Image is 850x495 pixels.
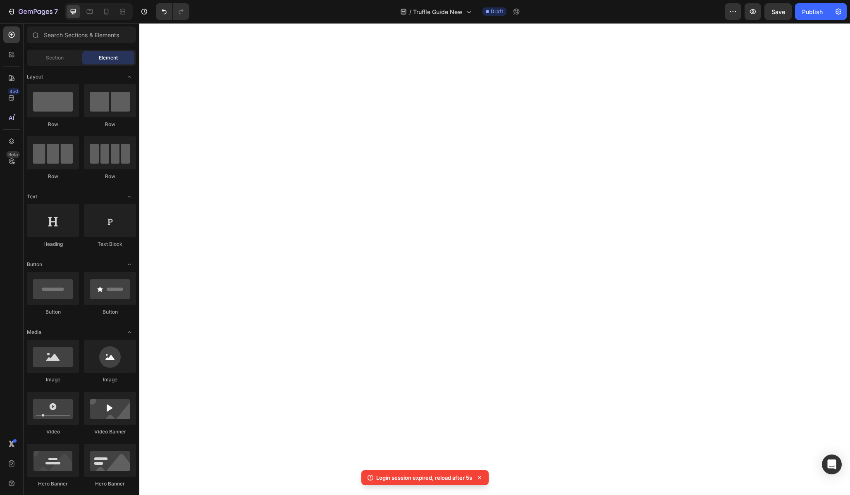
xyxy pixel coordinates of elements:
span: Toggle open [123,326,136,339]
div: Beta [6,151,20,158]
span: Text [27,193,37,200]
p: 7 [54,7,58,17]
span: Media [27,328,41,336]
div: Hero Banner [84,480,136,488]
div: Image [84,376,136,383]
div: Video [27,428,79,436]
span: Element [99,54,118,62]
span: Truffle Guide New [413,7,463,16]
iframe: Design area [139,23,850,495]
div: Image [27,376,79,383]
span: Draft [491,8,503,15]
button: Save [764,3,792,20]
div: Undo/Redo [156,3,189,20]
span: Toggle open [123,70,136,83]
span: Button [27,261,42,268]
span: Layout [27,73,43,81]
div: Video Banner [84,428,136,436]
div: Button [84,308,136,316]
div: Text Block [84,240,136,248]
div: 450 [8,88,20,95]
div: Hero Banner [27,480,79,488]
div: Row [84,121,136,128]
div: Publish [802,7,823,16]
span: Toggle open [123,190,136,203]
div: Row [84,173,136,180]
p: Login session expired, reload after 5s [376,474,472,482]
div: Row [27,173,79,180]
span: / [409,7,411,16]
div: Button [27,308,79,316]
button: Publish [795,3,830,20]
button: 7 [3,3,62,20]
span: Save [771,8,785,15]
div: Open Intercom Messenger [822,455,842,474]
span: Section [46,54,64,62]
span: Toggle open [123,258,136,271]
input: Search Sections & Elements [27,26,136,43]
div: Heading [27,240,79,248]
div: Row [27,121,79,128]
